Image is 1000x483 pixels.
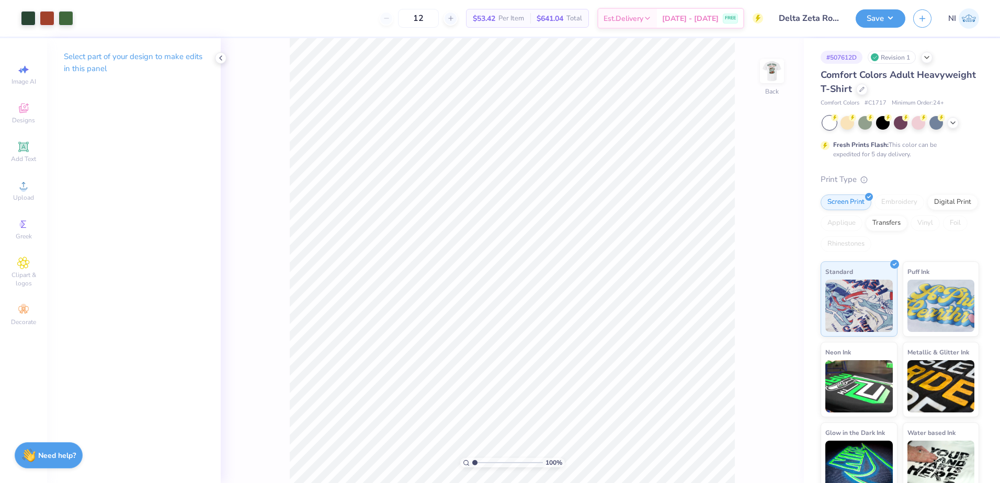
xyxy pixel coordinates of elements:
span: NI [948,13,956,25]
span: Metallic & Glitter Ink [907,347,969,358]
span: Greek [16,232,32,240]
img: Back [762,61,782,82]
strong: Need help? [38,451,76,461]
strong: Fresh Prints Flash: [833,141,889,149]
span: Designs [12,116,35,124]
span: Comfort Colors Adult Heavyweight T-Shirt [821,68,976,95]
div: Screen Print [821,194,871,210]
div: Transfers [866,215,907,231]
span: Comfort Colors [821,99,859,108]
div: Digital Print [927,194,978,210]
span: # C1717 [865,99,887,108]
input: Untitled Design [771,8,848,29]
img: Standard [825,280,893,332]
span: Clipart & logos [5,271,42,287]
div: # 507612D [821,51,862,64]
div: Rhinestones [821,236,871,252]
div: Back [765,87,779,96]
div: Revision 1 [868,51,916,64]
span: Upload [13,193,34,202]
span: 100 % [546,458,562,467]
div: Foil [943,215,968,231]
img: Neon Ink [825,360,893,412]
div: Embroidery [874,194,924,210]
a: NI [948,8,979,29]
img: Nicole Isabelle Dimla [959,8,979,29]
span: Image AI [12,77,36,86]
span: Minimum Order: 24 + [892,99,944,108]
p: Select part of your design to make edits in this panel [64,51,204,75]
div: Vinyl [911,215,940,231]
span: FREE [725,15,736,22]
span: Standard [825,266,853,277]
input: – – [398,9,439,28]
div: Print Type [821,174,979,186]
span: Puff Ink [907,266,929,277]
span: Total [566,13,582,24]
span: [DATE] - [DATE] [662,13,719,24]
span: Water based Ink [907,427,956,438]
span: $641.04 [537,13,563,24]
img: Puff Ink [907,280,975,332]
span: Add Text [11,155,36,163]
span: Decorate [11,318,36,326]
span: $53.42 [473,13,495,24]
img: Metallic & Glitter Ink [907,360,975,412]
span: Est. Delivery [604,13,643,24]
div: Applique [821,215,862,231]
span: Per Item [498,13,524,24]
span: Glow in the Dark Ink [825,427,885,438]
button: Save [856,9,905,28]
div: This color can be expedited for 5 day delivery. [833,140,962,159]
span: Neon Ink [825,347,851,358]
